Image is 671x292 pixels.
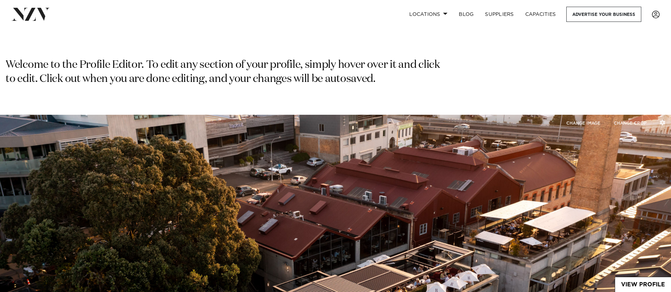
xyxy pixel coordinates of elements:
[11,8,50,20] img: nzv-logo.png
[453,7,479,22] a: BLOG
[404,7,453,22] a: Locations
[479,7,519,22] a: SUPPLIERS
[608,115,653,131] button: CHANGE CROP
[566,7,641,22] a: Advertise your business
[560,115,606,131] button: CHANGE IMAGE
[6,58,443,87] p: Welcome to the Profile Editor. To edit any section of your profile, simply hover over it and clic...
[520,7,562,22] a: Capacities
[615,277,671,292] a: View Profile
